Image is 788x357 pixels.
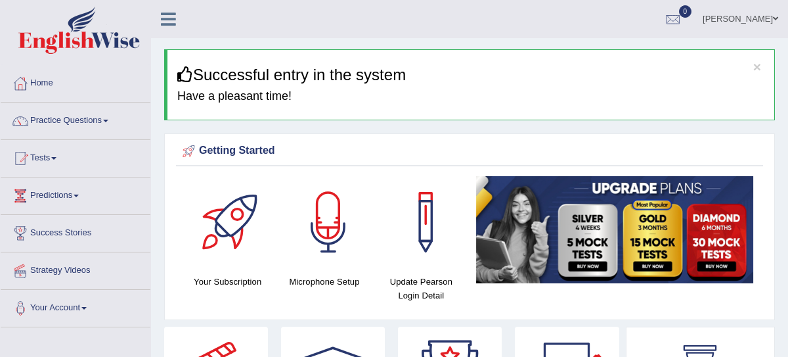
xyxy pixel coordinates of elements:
[179,141,760,161] div: Getting Started
[1,140,150,173] a: Tests
[1,252,150,285] a: Strategy Videos
[177,90,764,103] h4: Have a pleasant time!
[1,178,150,210] a: Predictions
[1,215,150,248] a: Success Stories
[282,275,366,289] h4: Microphone Setup
[753,60,761,74] button: ×
[380,275,463,302] h4: Update Pearson Login Detail
[1,103,150,135] a: Practice Questions
[476,176,753,283] img: small5.jpg
[177,66,764,83] h3: Successful entry in the system
[1,65,150,98] a: Home
[186,275,269,289] h4: Your Subscription
[1,290,150,323] a: Your Account
[679,5,692,18] span: 0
